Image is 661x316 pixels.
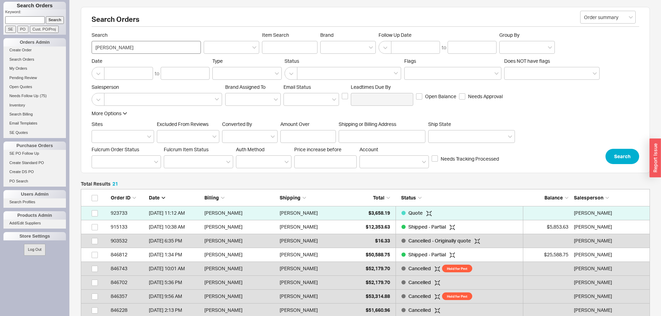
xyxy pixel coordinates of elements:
[280,262,318,275] div: [PERSON_NAME]
[95,158,100,166] input: Fulcrum Order Status
[432,155,438,162] input: Needs Tracking Processed
[3,2,66,9] h1: Search Orders
[508,69,513,77] input: Does NOT have flags
[324,43,329,51] input: Brand
[574,206,646,220] div: Adina Golomb
[432,133,437,140] input: Ship State
[3,56,66,63] a: Search Orders
[504,58,550,64] span: Does NOT have flags
[280,234,318,248] div: [PERSON_NAME]
[3,38,66,46] div: Orders Admin
[332,98,336,101] svg: open menu
[164,146,209,152] span: Fulcrum Item Status
[366,265,390,271] span: $52,179.70
[204,275,277,289] div: [PERSON_NAME]
[112,181,118,187] span: 21
[3,74,66,82] a: Pending Review
[459,93,465,100] input: Needs Approval
[157,121,209,127] span: Excluded From Reviews
[240,158,245,166] input: Auth Method
[3,220,66,227] a: Add/Edit Suppliers
[280,220,318,234] div: [PERSON_NAME]
[416,93,422,100] input: Open Balance
[3,178,66,185] a: PO Search
[574,234,646,248] div: Michal Tikotzky
[3,190,66,198] div: Users Admin
[5,9,66,16] p: Keyword:
[379,32,497,38] span: Follow Up Date
[149,206,201,220] div: 6/19/25 11:12 AM
[81,181,118,186] h5: Total Results
[81,234,650,248] a: 903532[DATE] 6:35 PM[PERSON_NAME][PERSON_NAME]$16.33Cancelled - Originally quote [PERSON_NAME]
[168,158,172,166] input: Fulcrum Item Status
[339,121,425,127] span: Shipping or Billing Address
[149,248,201,262] div: 12/19/24 1:34 PM
[614,152,630,161] span: Search
[204,194,277,201] div: Billing
[294,146,357,153] span: Price increase before
[544,195,563,200] span: Balance
[283,84,311,90] span: Em ​ ail Status
[204,262,277,275] div: [PERSON_NAME]
[280,248,318,262] div: [PERSON_NAME]
[442,265,472,272] span: Hold for Pmt
[359,146,378,152] span: Account
[366,224,390,230] span: $12,353.63
[428,121,451,127] span: Ship State
[574,194,646,201] div: Salesperson
[216,69,221,77] input: Type
[425,93,456,100] span: Open Balance
[92,58,210,64] span: Date
[204,234,277,248] div: [PERSON_NAME]
[204,289,277,303] div: [PERSON_NAME]
[111,289,145,303] div: 846357
[111,262,145,275] div: 846743
[81,262,650,276] a: 846743[DATE] 10:01 AM[PERSON_NAME][PERSON_NAME]$52,179.70Cancelled Hold for Pmt[PERSON_NAME]
[408,69,413,77] input: Flags
[574,248,646,262] div: David Fogel
[527,248,568,262] div: $25,588.75
[285,58,401,64] span: Status
[629,16,633,19] svg: open menu
[262,41,317,54] input: Item Search
[3,232,66,240] div: Store Settings
[111,194,145,201] div: Order ID
[149,275,201,289] div: 12/18/24 5:36 PM
[92,84,222,90] span: Salesperson
[527,194,568,201] div: Balance
[3,92,66,100] a: Needs Follow Up(75)
[9,76,37,80] span: Pending Review
[280,275,318,289] div: [PERSON_NAME]
[401,195,416,200] span: Status
[3,168,66,176] a: Create DS PO
[274,98,278,101] svg: open menu
[339,130,425,143] input: Shipping or Billing Address
[3,120,66,127] a: Email Templates
[408,224,447,230] span: Shipped - Partial
[3,129,66,136] a: SE Quotes
[375,238,390,244] span: $16.33
[574,275,646,289] div: David Fogel
[5,26,16,33] input: SE
[236,146,264,152] span: Auth Method
[408,293,432,299] span: Cancelled
[3,102,66,109] a: Inventory
[111,195,130,200] span: Order ID
[81,290,650,304] a: 846357[DATE] 9:56 AM[PERSON_NAME][PERSON_NAME]$53,314.88Cancelled Hold for Pmt[PERSON_NAME]
[408,251,447,257] span: Shipped - Partial
[92,121,103,127] span: Sites
[280,194,352,201] div: Shipping
[262,32,317,38] span: Item Search
[111,234,145,248] div: 903532
[605,149,639,164] button: Search
[351,84,413,90] span: Leadtimes Due By
[111,220,145,234] div: 915133
[3,111,66,118] a: Search Billing
[442,292,472,300] span: Hold for Pmt
[111,248,145,262] div: 846812
[368,210,390,216] span: $3,658.19
[355,194,390,201] div: Total
[40,94,47,98] span: ( 75 )
[548,46,552,49] svg: open menu
[574,195,603,200] span: Salesperson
